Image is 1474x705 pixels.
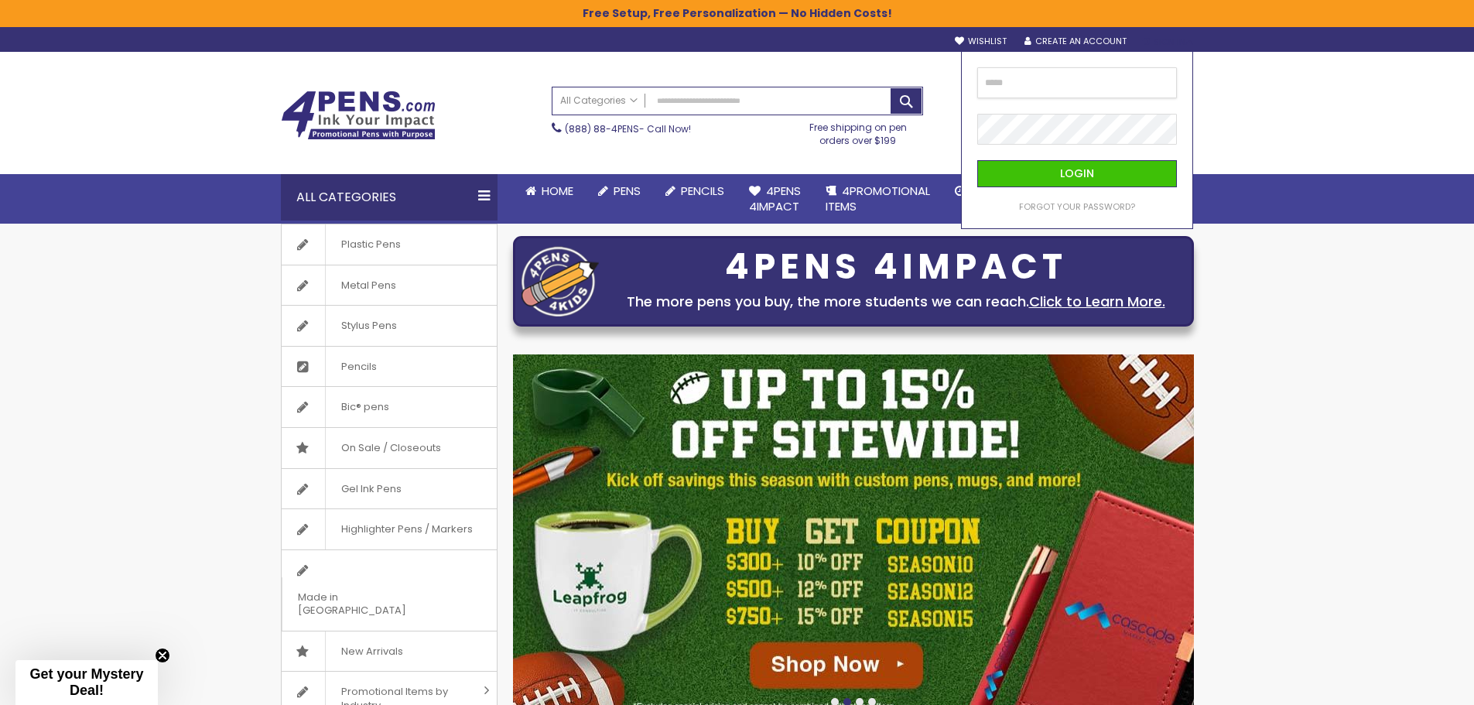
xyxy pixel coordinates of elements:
[513,174,586,208] a: Home
[325,347,392,387] span: Pencils
[282,224,497,265] a: Plastic Pens
[1142,36,1193,48] div: Sign In
[522,246,599,317] img: four_pen_logo.png
[1029,292,1165,311] a: Click to Learn More.
[1060,166,1094,181] span: Login
[607,291,1185,313] div: The more pens you buy, the more students we can reach.
[325,428,457,468] span: On Sale / Closeouts
[29,666,143,698] span: Get your Mystery Deal!
[325,387,405,427] span: Bic® pens
[325,631,419,672] span: New Arrivals
[281,91,436,140] img: 4Pens Custom Pens and Promotional Products
[565,122,639,135] a: (888) 88-4PENS
[282,347,497,387] a: Pencils
[15,660,158,705] div: Get your Mystery Deal!Close teaser
[586,174,653,208] a: Pens
[325,265,412,306] span: Metal Pens
[282,265,497,306] a: Metal Pens
[565,122,691,135] span: - Call Now!
[607,251,1185,283] div: 4PENS 4IMPACT
[749,183,801,214] span: 4Pens 4impact
[1024,36,1127,47] a: Create an Account
[813,174,942,224] a: 4PROMOTIONALITEMS
[282,631,497,672] a: New Arrivals
[681,183,724,199] span: Pencils
[614,183,641,199] span: Pens
[155,648,170,663] button: Close teaser
[793,115,923,146] div: Free shipping on pen orders over $199
[282,306,497,346] a: Stylus Pens
[1019,201,1135,213] a: Forgot Your Password?
[282,387,497,427] a: Bic® pens
[325,469,417,509] span: Gel Ink Pens
[325,509,488,549] span: Highlighter Pens / Markers
[542,183,573,199] span: Home
[1019,200,1135,213] span: Forgot Your Password?
[282,509,497,549] a: Highlighter Pens / Markers
[977,160,1177,187] button: Login
[325,224,416,265] span: Plastic Pens
[826,183,930,214] span: 4PROMOTIONAL ITEMS
[955,36,1007,47] a: Wishlist
[282,469,497,509] a: Gel Ink Pens
[281,174,498,221] div: All Categories
[737,174,813,224] a: 4Pens4impact
[282,428,497,468] a: On Sale / Closeouts
[942,174,1012,208] a: Rush
[560,94,638,107] span: All Categories
[653,174,737,208] a: Pencils
[325,306,412,346] span: Stylus Pens
[282,550,497,631] a: Made in [GEOGRAPHIC_DATA]
[552,87,645,113] a: All Categories
[282,577,458,631] span: Made in [GEOGRAPHIC_DATA]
